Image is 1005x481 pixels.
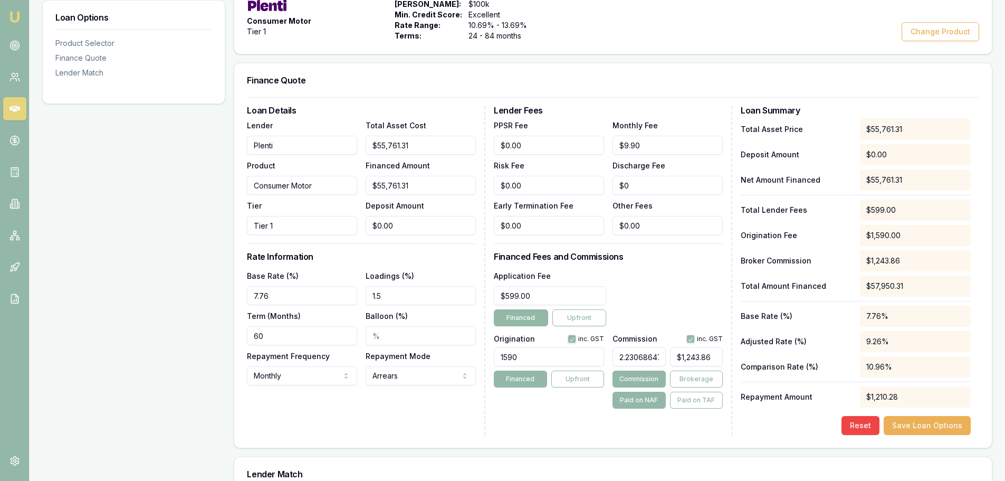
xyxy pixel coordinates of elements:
[494,252,723,261] h3: Financed Fees and Commissions
[686,335,723,343] div: inc. GST
[247,121,273,130] label: Lender
[55,68,212,78] div: Lender Match
[902,22,979,41] button: Change Product
[612,161,665,170] label: Discharge Fee
[860,250,971,271] div: $1,243.86
[494,176,604,195] input: $
[468,31,538,41] span: 24 - 84 months
[366,271,414,280] label: Loadings (%)
[860,386,971,408] div: $1,210.28
[55,13,212,22] h3: Loan Options
[366,286,476,305] input: %
[494,371,547,388] button: Financed
[366,201,424,210] label: Deposit Amount
[494,136,604,155] input: $
[551,371,604,388] button: Upfront
[860,331,971,352] div: 9.26%
[612,121,658,130] label: Monthly Fee
[612,136,723,155] input: $
[670,371,723,388] button: Brokerage
[741,392,851,402] p: Repayment Amount
[366,136,476,155] input: $
[860,169,971,191] div: $55,761.31
[612,201,653,210] label: Other Fees
[366,161,430,170] label: Financed Amount
[494,271,551,280] label: Application Fee
[247,161,275,170] label: Product
[741,362,851,372] p: Comparison Rate (%)
[468,10,538,20] span: Excellent
[366,121,426,130] label: Total Asset Cost
[741,149,851,160] p: Deposit Amount
[860,356,971,378] div: 10.96%
[247,201,262,210] label: Tier
[741,281,851,291] p: Total Amount Financed
[366,312,408,320] label: Balloon (%)
[741,256,851,266] p: Broker Commission
[8,11,21,23] img: emu-icon-u.png
[670,392,723,409] button: Paid on TAF
[366,176,476,195] input: $
[366,352,430,361] label: Repayment Mode
[247,470,979,478] h3: Lender Match
[247,16,311,26] span: Consumer Motor
[247,352,330,361] label: Repayment Frequency
[247,76,979,84] h3: Finance Quote
[55,53,212,63] div: Finance Quote
[741,230,851,241] p: Origination Fee
[494,335,535,343] label: Origination
[395,20,462,31] span: Rate Range:
[860,119,971,140] div: $55,761.31
[860,306,971,327] div: 7.76%
[247,286,357,305] input: %
[552,309,606,326] button: Upfront
[884,416,971,435] button: Save Loan Options
[395,10,462,20] span: Min. Credit Score:
[841,416,879,435] button: Reset
[468,20,538,31] span: 10.69% - 13.69%
[741,106,971,115] h3: Loan Summary
[860,200,971,221] div: $599.00
[741,311,851,322] p: Base Rate (%)
[55,38,212,49] div: Product Selector
[247,106,476,115] h3: Loan Details
[741,205,851,215] p: Total Lender Fees
[494,121,528,130] label: PPSR Fee
[612,176,723,195] input: $
[494,286,606,305] input: $
[612,347,665,366] input: %
[860,276,971,297] div: $57,950.31
[612,216,723,235] input: $
[247,312,301,320] label: Term (Months)
[741,124,851,135] p: Total Asset Price
[494,201,573,210] label: Early Termination Fee
[366,216,476,235] input: $
[247,271,299,280] label: Base Rate (%)
[494,161,524,170] label: Risk Fee
[612,371,665,388] button: Commission
[247,252,476,261] h3: Rate Information
[395,31,462,41] span: Terms:
[494,216,604,235] input: $
[612,392,665,409] button: Paid on NAF
[741,336,851,347] p: Adjusted Rate (%)
[568,335,604,343] div: inc. GST
[366,326,476,345] input: %
[494,106,723,115] h3: Lender Fees
[612,335,657,343] label: Commission
[247,26,266,37] span: Tier 1
[860,225,971,246] div: $1,590.00
[741,175,851,185] p: Net Amount Financed
[494,309,548,326] button: Financed
[860,144,971,165] div: $0.00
